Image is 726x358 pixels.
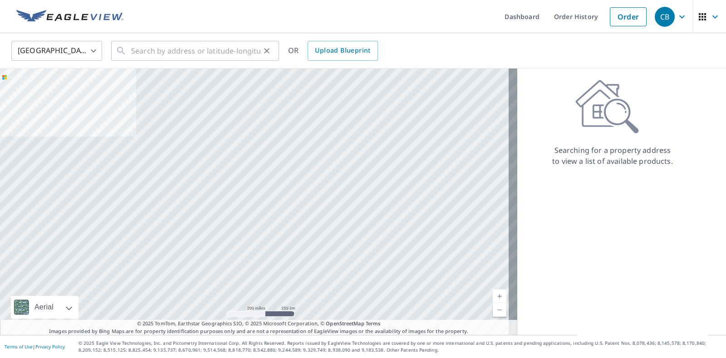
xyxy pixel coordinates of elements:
[288,41,378,61] div: OR
[326,320,364,327] a: OpenStreetMap
[655,7,675,27] div: CB
[11,296,78,319] div: Aerial
[137,320,381,328] span: © 2025 TomTom, Earthstar Geographics SIO, © 2025 Microsoft Corporation, ©
[260,44,273,57] button: Clear
[493,289,506,303] a: Current Level 5, Zoom In
[11,38,102,64] div: [GEOGRAPHIC_DATA]
[5,343,33,350] a: Terms of Use
[5,344,65,349] p: |
[131,38,260,64] input: Search by address or latitude-longitude
[32,296,56,319] div: Aerial
[16,10,123,24] img: EV Logo
[78,340,721,353] p: © 2025 Eagle View Technologies, Inc. and Pictometry International Corp. All Rights Reserved. Repo...
[315,45,370,56] span: Upload Blueprint
[308,41,378,61] a: Upload Blueprint
[35,343,65,350] a: Privacy Policy
[610,7,647,26] a: Order
[366,320,381,327] a: Terms
[552,145,673,167] p: Searching for a property address to view a list of available products.
[493,303,506,317] a: Current Level 5, Zoom Out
